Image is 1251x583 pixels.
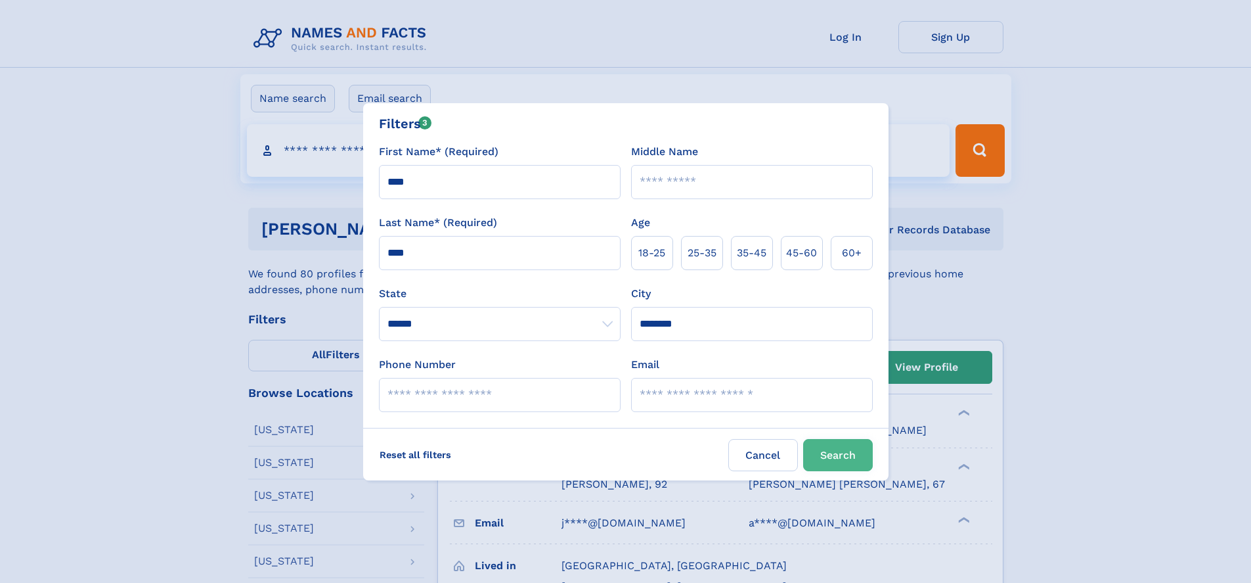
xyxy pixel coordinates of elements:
label: State [379,286,621,302]
label: First Name* (Required) [379,144,498,160]
label: Phone Number [379,357,456,373]
span: 25‑35 [688,245,716,261]
span: 18‑25 [638,245,665,261]
span: 60+ [842,245,862,261]
span: 45‑60 [786,245,817,261]
label: Age [631,215,650,231]
label: Reset all filters [371,439,460,471]
div: Filters [379,114,432,133]
label: Email [631,357,659,373]
label: Cancel [728,439,798,471]
label: City [631,286,651,302]
label: Last Name* (Required) [379,215,497,231]
button: Search [803,439,873,471]
label: Middle Name [631,144,698,160]
span: 35‑45 [737,245,766,261]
